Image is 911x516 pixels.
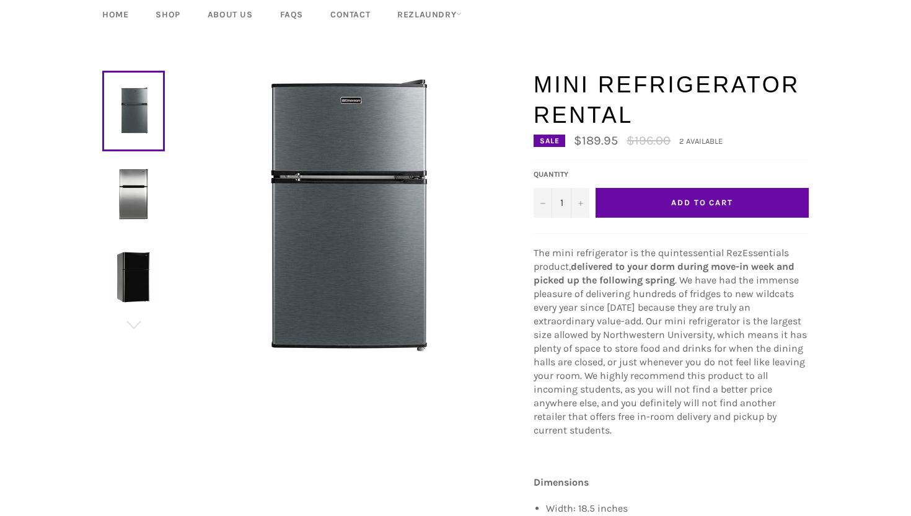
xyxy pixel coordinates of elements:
[534,169,589,180] label: Quantity
[108,169,159,219] img: Mini Refrigerator Rental
[546,502,809,515] li: Width: 18.5 inches
[534,247,789,272] span: The mini refrigerator is the quintessential RezEssentials product,
[534,476,589,488] strong: Dimensions
[679,136,723,146] span: 2 available
[534,135,565,147] div: Sale
[571,188,589,218] button: Increase quantity
[534,260,794,286] strong: delivered to your dorm during move-in week and picked up the following spring
[671,198,733,207] span: Add to Cart
[108,252,159,302] img: Mini Refrigerator Rental
[596,188,809,218] button: Add to Cart
[574,133,618,148] span: $189.95
[627,133,671,148] s: $196.00
[195,69,492,367] img: Mini Refrigerator Rental
[534,69,809,131] h1: Mini Refrigerator Rental
[534,188,552,218] button: Decrease quantity
[534,274,807,436] span: . We have had the immense pleasure of delivering hundreds of fridges to new wildcats every year s...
